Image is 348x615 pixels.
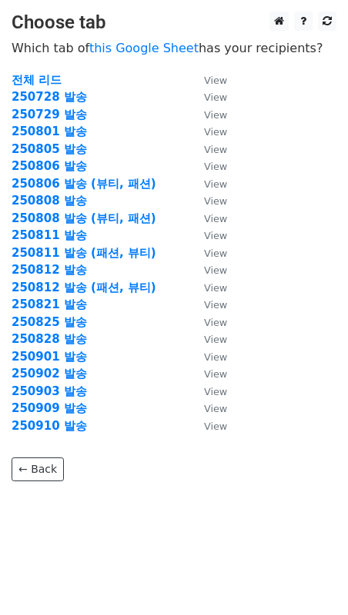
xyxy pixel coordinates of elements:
[189,384,227,398] a: View
[189,177,227,191] a: View
[204,161,227,172] small: View
[12,12,336,34] h3: Choose tab
[189,228,227,242] a: View
[12,194,87,208] a: 250808 발송
[12,263,87,277] a: 250812 발송
[12,177,156,191] a: 250806 발송 (뷰티, 패션)
[12,401,87,415] a: 250909 발송
[204,299,227,311] small: View
[189,419,227,433] a: View
[189,263,227,277] a: View
[12,125,87,138] a: 250801 발송
[204,248,227,259] small: View
[12,457,64,481] a: ← Back
[12,332,87,346] a: 250828 발송
[189,90,227,104] a: View
[12,40,336,56] p: Which tab of has your recipients?
[204,109,227,121] small: View
[189,281,227,294] a: View
[12,108,87,121] a: 250729 발송
[12,73,62,87] a: 전체 리드
[12,228,87,242] a: 250811 발송
[12,246,156,260] a: 250811 발송 (패션, 뷰티)
[189,315,227,329] a: View
[12,419,87,433] a: 250910 발송
[189,125,227,138] a: View
[189,367,227,381] a: View
[189,159,227,173] a: View
[189,401,227,415] a: View
[204,230,227,241] small: View
[204,75,227,86] small: View
[12,367,87,381] a: 250902 발송
[189,108,227,121] a: View
[204,195,227,207] small: View
[204,403,227,414] small: View
[12,384,87,398] a: 250903 발송
[12,159,87,173] a: 250806 발송
[204,386,227,397] small: View
[189,298,227,311] a: View
[204,282,227,294] small: View
[12,281,156,294] a: 250812 발송 (패션, 뷰티)
[12,298,87,311] a: 250821 발송
[189,246,227,260] a: View
[189,350,227,364] a: View
[189,211,227,225] a: View
[204,91,227,103] small: View
[12,142,87,156] a: 250805 발송
[189,142,227,156] a: View
[204,334,227,345] small: View
[204,144,227,155] small: View
[189,194,227,208] a: View
[204,213,227,224] small: View
[204,421,227,432] small: View
[204,178,227,190] small: View
[189,332,227,346] a: View
[204,126,227,138] small: View
[12,315,87,329] a: 250825 발송
[204,368,227,380] small: View
[12,211,156,225] a: 250808 발송 (뷰티, 패션)
[12,350,87,364] a: 250901 발송
[89,41,199,55] a: this Google Sheet
[189,73,227,87] a: View
[204,351,227,363] small: View
[204,264,227,276] small: View
[12,90,87,104] a: 250728 발송
[204,317,227,328] small: View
